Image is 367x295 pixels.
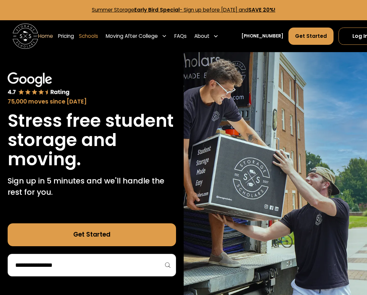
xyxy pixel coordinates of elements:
h1: Stress free student storage and moving. [8,111,176,169]
div: About [192,27,221,45]
img: Google 4.7 star rating [8,72,70,96]
a: Get Started [8,223,176,246]
div: Moving After College [103,27,169,45]
div: 75,000 moves since [DATE] [8,98,176,106]
a: Get Started [288,28,334,45]
strong: SAVE 20%! [248,6,275,13]
a: Pricing [58,27,74,45]
div: Moving After College [106,33,158,40]
a: FAQs [174,27,187,45]
div: About [194,33,210,40]
img: Storage Scholars main logo [13,24,38,49]
p: Sign up in 5 minutes and we'll handle the rest for you. [8,175,176,198]
a: Summer StorageEarly Bird Special- Sign up before [DATE] andSAVE 20%! [92,6,275,13]
a: Home [38,27,53,45]
a: [PHONE_NUMBER] [241,33,283,39]
strong: Early Bird Special [134,6,180,13]
a: Schools [79,27,98,45]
